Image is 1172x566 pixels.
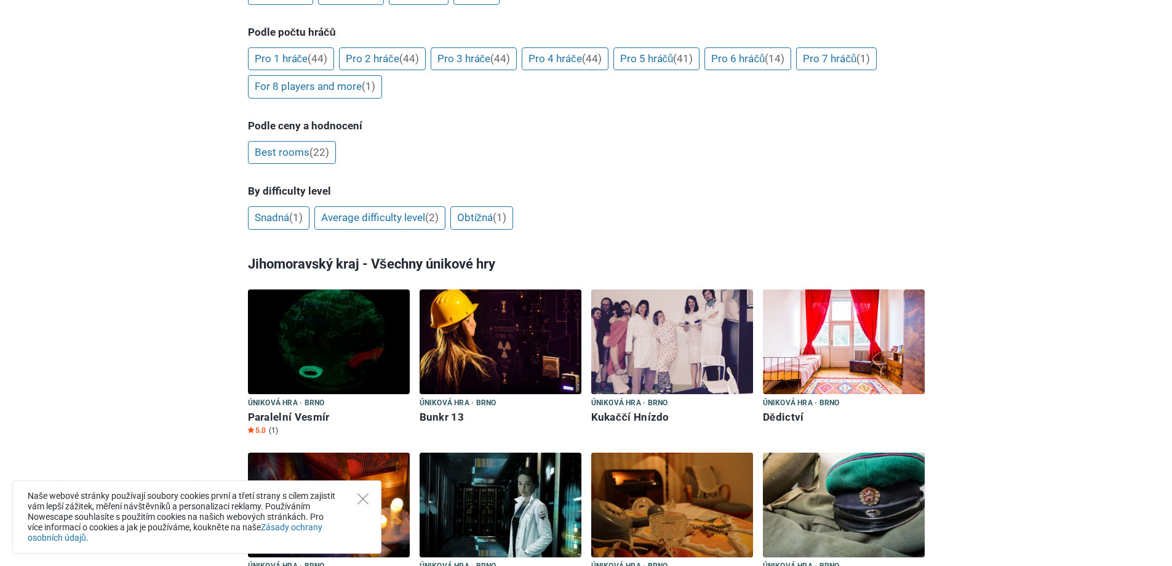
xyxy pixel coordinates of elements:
h6: Kukaččí Hnízdo [591,411,753,424]
a: For 8 players and more(1) [248,75,382,99]
a: Pro 4 hráče(44) [522,47,608,71]
img: Star [248,427,254,433]
span: (41) [673,52,693,65]
a: Dědictví Úniková hra · Brno Dědictví [763,289,925,426]
img: Bunkr 13 [420,289,581,394]
img: Dědictví [763,289,925,394]
a: Pro 5 hráčů(41) [613,47,700,71]
button: Close [357,493,369,504]
span: (14) [765,52,784,65]
a: Pro 3 hráče(44) [431,47,517,71]
a: Pro 1 hráče(44) [248,47,335,71]
span: (44) [490,52,510,65]
span: (44) [582,52,602,65]
h6: Paralelní Vesmír [248,411,410,424]
span: (2) [425,211,439,224]
span: (1) [856,52,870,65]
h6: Bunkr 13 [420,411,581,424]
img: Kukaččí Hnízdo [591,289,753,394]
img: Paralelní Vesmír [248,289,410,394]
span: (1) [269,426,278,435]
span: Úniková hra · Brno [763,397,840,410]
a: Best rooms(22) [248,141,336,164]
a: Average difficulty level(2) [314,206,445,230]
a: Obtížná(1) [450,206,514,230]
h5: Podle počtu hráčů [248,26,925,38]
span: Úniková hra · Brno [420,397,496,410]
span: (44) [308,52,327,65]
a: Snadná(1) [248,206,309,230]
span: 5.0 [248,426,266,435]
span: Úniková hra · Brno [591,397,668,410]
a: Pro 7 hráčů(1) [796,47,877,71]
a: Bunkr 13 Úniková hra · Brno Bunkr 13 [420,289,581,426]
img: Stalo Se 1977 [591,453,753,557]
span: (1) [362,80,375,92]
h3: Jihomoravský kraj - Všechny únikové hry [248,248,925,280]
a: Kukaččí Hnízdo Úniková hra · Brno Kukaččí Hnízdo [591,289,753,426]
a: Pro 6 hráčů(14) [704,47,791,71]
h5: Podle ceny a hodnocení [248,119,925,132]
a: Pro 2 hráče(44) [339,47,426,71]
span: (44) [399,52,419,65]
img: Precrime [420,453,581,557]
span: Úniková hra · Brno [248,397,325,410]
span: (1) [289,211,303,224]
a: Paralelní Vesmír Úniková hra · Brno Paralelní Vesmír Star5.0 (1) [248,289,410,438]
div: Naše webové stránky používají soubory cookies první a třetí strany s cílem zajistit vám lepší záž... [12,480,381,554]
a: Zásady ochrany osobních údajů [28,522,322,543]
h5: By difficulty level [248,185,925,197]
img: Alchymistická Laboratoř [248,453,410,557]
span: (22) [309,146,329,158]
img: Vojákova Cela [763,453,925,557]
h6: Dědictví [763,411,925,424]
span: (1) [493,211,506,224]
